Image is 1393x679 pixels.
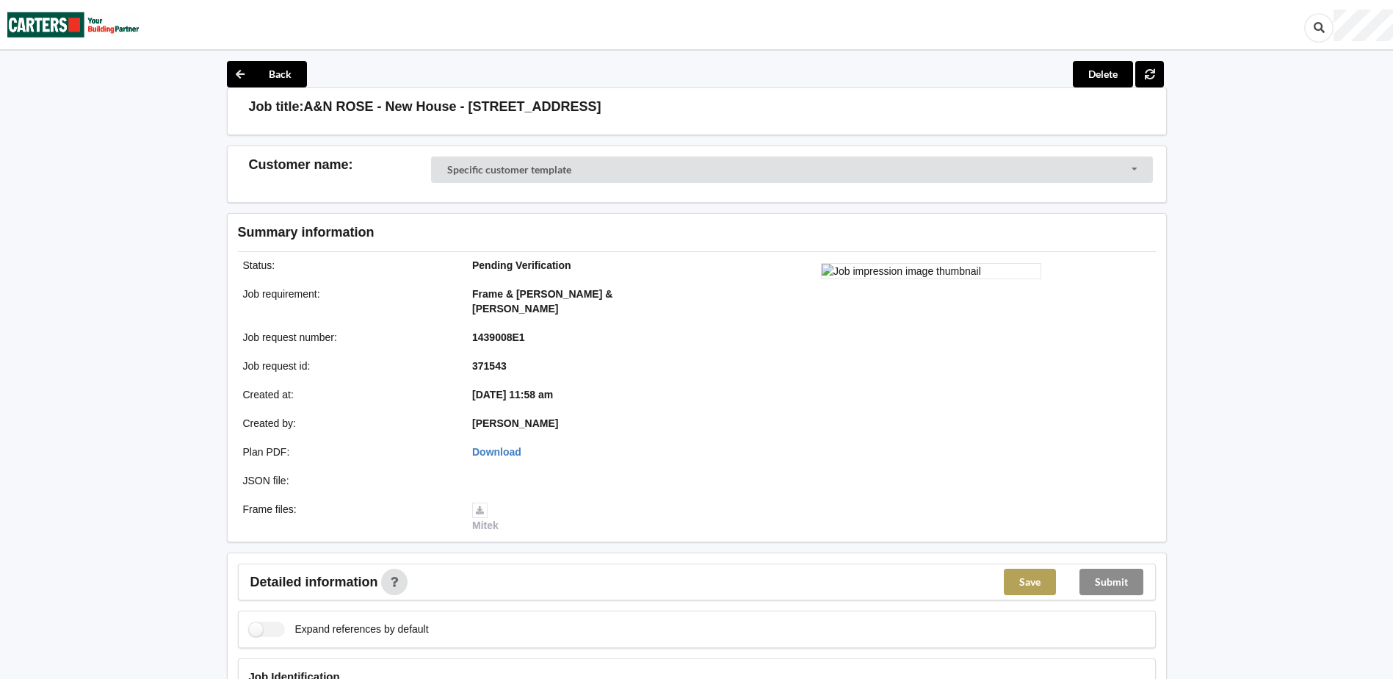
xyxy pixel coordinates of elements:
div: Created at : [233,387,463,402]
b: [PERSON_NAME] [472,417,558,429]
div: Job request id : [233,359,463,373]
div: Specific customer template [447,165,571,175]
div: Created by : [233,416,463,431]
button: Back [227,61,307,87]
b: Pending Verification [472,259,571,271]
div: User Profile [1334,10,1393,41]
b: 1439008E1 [472,331,525,343]
b: [DATE] 11:58 am [472,389,553,400]
h3: Customer name : [249,157,432,173]
a: Mitek [472,503,499,531]
img: Job impression image thumbnail [821,263,1041,279]
label: Expand references by default [249,622,429,637]
div: Customer Selector [431,157,1153,183]
div: Job requirement : [233,287,463,316]
h3: Job title: [249,98,304,115]
b: 371543 [472,360,507,372]
button: Save [1004,569,1056,595]
img: Carters [7,1,140,48]
div: JSON file : [233,473,463,488]
h3: A&N ROSE - New House - [STREET_ADDRESS] [304,98,601,115]
h3: Summary information [238,224,922,241]
div: Frame files : [233,502,463,533]
a: Download [472,446,521,458]
b: Frame & [PERSON_NAME] & [PERSON_NAME] [472,288,612,315]
button: Delete [1073,61,1133,87]
div: Plan PDF : [233,445,463,459]
div: Status : [233,258,463,273]
span: Detailed information [250,575,378,589]
div: Job request number : [233,330,463,345]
